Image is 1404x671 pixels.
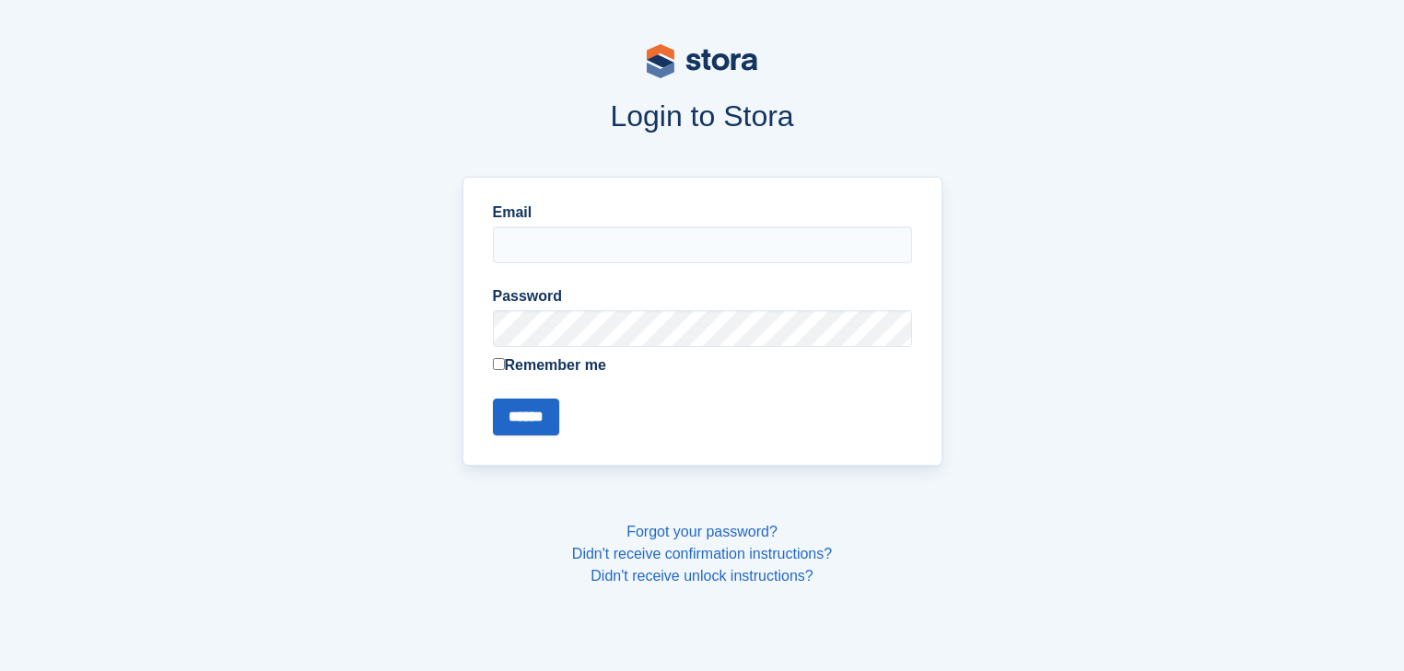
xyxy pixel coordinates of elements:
img: stora-logo-53a41332b3708ae10de48c4981b4e9114cc0af31d8433b30ea865607fb682f29.svg [647,44,757,78]
h1: Login to Stora [111,99,1293,133]
input: Remember me [493,358,505,370]
a: Didn't receive confirmation instructions? [572,546,832,561]
label: Remember me [493,354,912,376]
a: Didn't receive unlock instructions? [591,568,813,584]
label: Password [493,285,912,307]
label: Email [493,202,912,224]
a: Forgot your password? [626,524,778,539]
